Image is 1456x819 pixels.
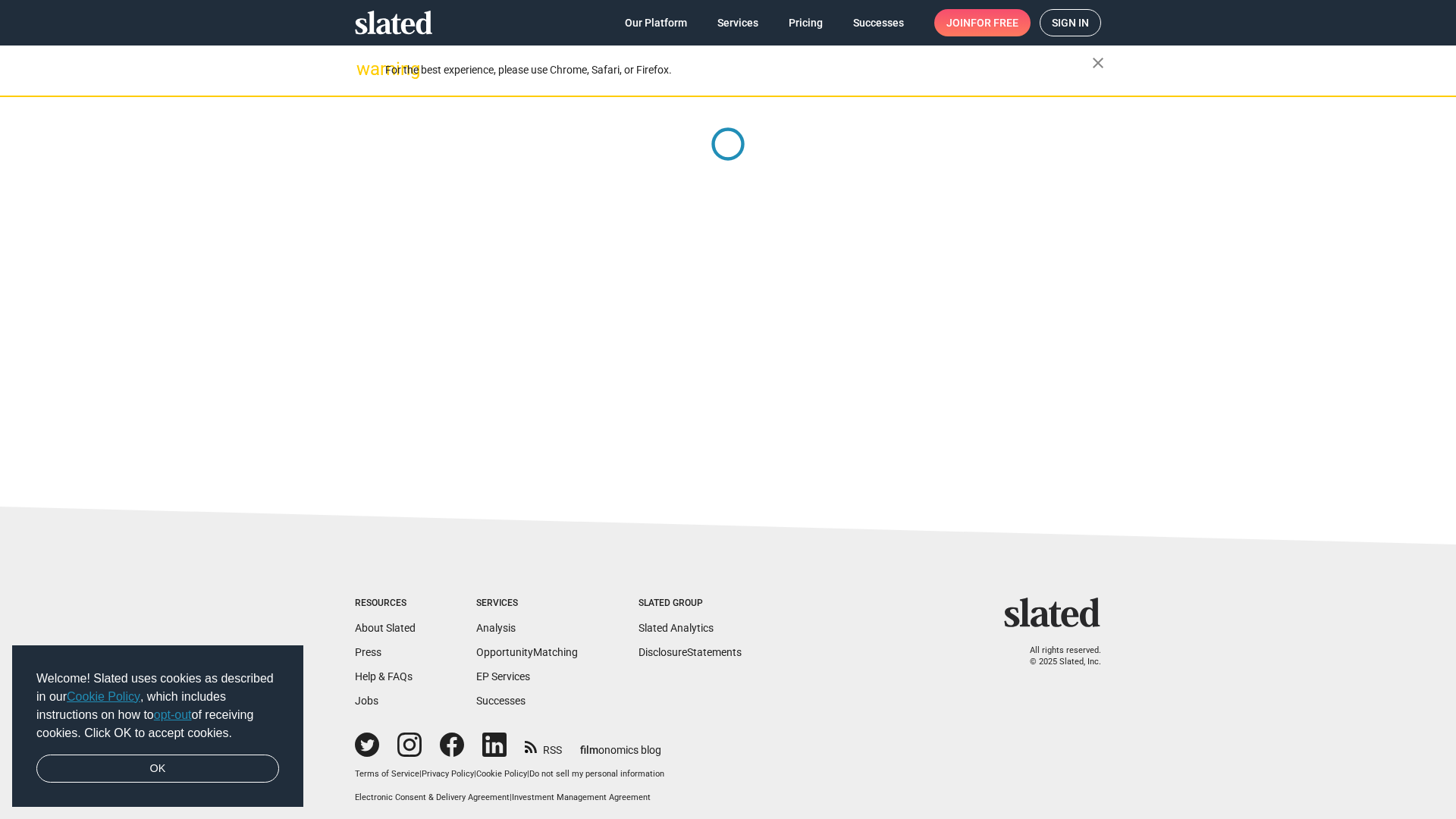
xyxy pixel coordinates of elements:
[67,690,140,703] a: Cookie Policy
[1052,10,1089,36] span: Sign in
[580,731,661,758] a: filmonomics blog
[525,734,562,758] a: RSS
[639,622,714,634] a: Slated Analytics
[422,769,474,779] a: Privacy Policy
[355,695,378,707] a: Jobs
[476,646,578,658] a: OpportunityMatching
[355,646,381,658] a: Press
[476,695,526,707] a: Successes
[639,598,742,610] div: Slated Group
[154,708,192,721] a: opt-out
[476,670,530,682] a: EP Services
[385,60,1092,80] div: For the best experience, please use Chrome, Safari, or Firefox.
[355,769,419,779] a: Terms of Service
[36,755,279,783] a: dismiss cookie message
[355,622,416,634] a: About Slated
[946,9,1018,36] span: Join
[36,670,279,742] span: Welcome! Slated uses cookies as described in our , which includes instructions on how to of recei...
[625,9,687,36] span: Our Platform
[705,9,770,36] a: Services
[841,9,916,36] a: Successes
[12,645,303,808] div: cookieconsent
[789,9,823,36] span: Pricing
[476,622,516,634] a: Analysis
[1040,9,1101,36] a: Sign in
[529,769,664,780] button: Do not sell my personal information
[777,9,835,36] a: Pricing
[639,646,742,658] a: DisclosureStatements
[476,769,527,779] a: Cookie Policy
[580,744,598,756] span: film
[474,769,476,779] span: |
[527,769,529,779] span: |
[971,9,1018,36] span: for free
[613,9,699,36] a: Our Platform
[934,9,1031,36] a: Joinfor free
[419,769,422,779] span: |
[355,792,510,802] a: Electronic Consent & Delivery Agreement
[512,792,651,802] a: Investment Management Agreement
[1014,645,1101,667] p: All rights reserved. © 2025 Slated, Inc.
[355,598,416,610] div: Resources
[356,60,375,78] mat-icon: warning
[476,598,578,610] div: Services
[853,9,904,36] span: Successes
[355,670,413,682] a: Help & FAQs
[717,9,758,36] span: Services
[1089,54,1107,72] mat-icon: close
[510,792,512,802] span: |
